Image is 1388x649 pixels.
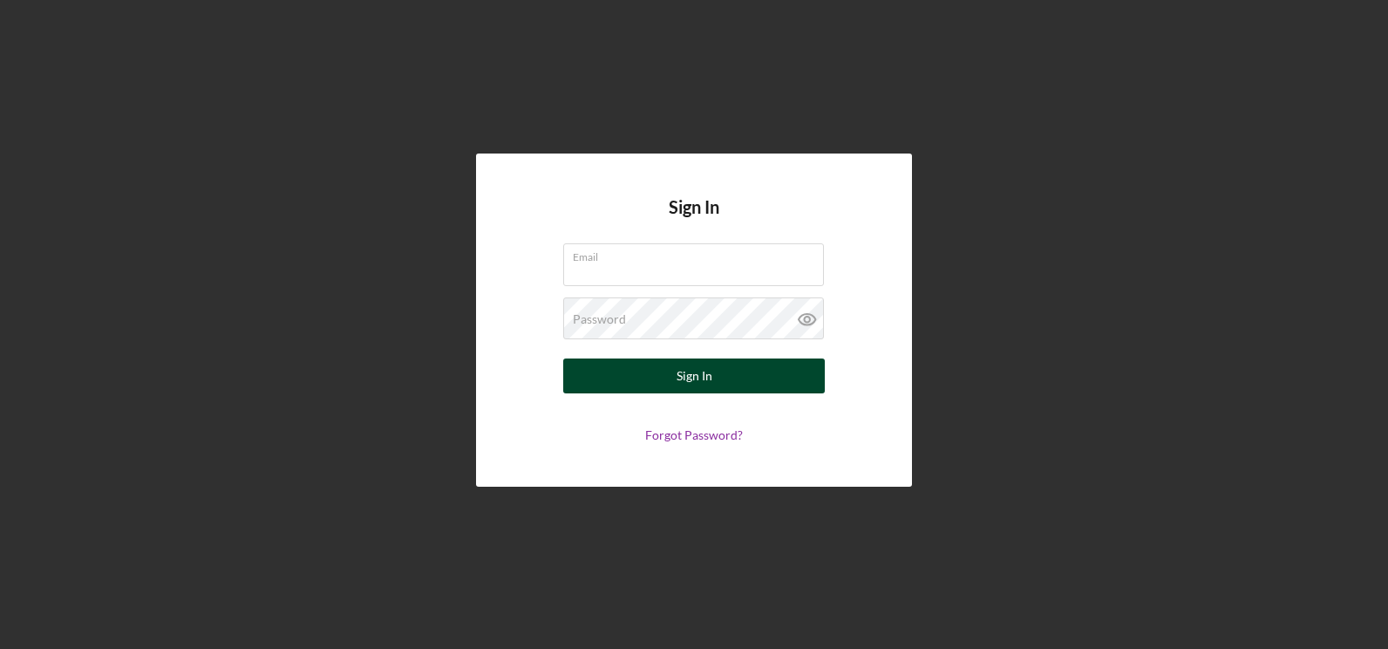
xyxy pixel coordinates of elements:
a: Forgot Password? [645,427,743,442]
label: Email [573,244,824,263]
h4: Sign In [669,197,719,243]
div: Sign In [677,359,712,393]
button: Sign In [563,359,825,393]
label: Password [573,312,626,326]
